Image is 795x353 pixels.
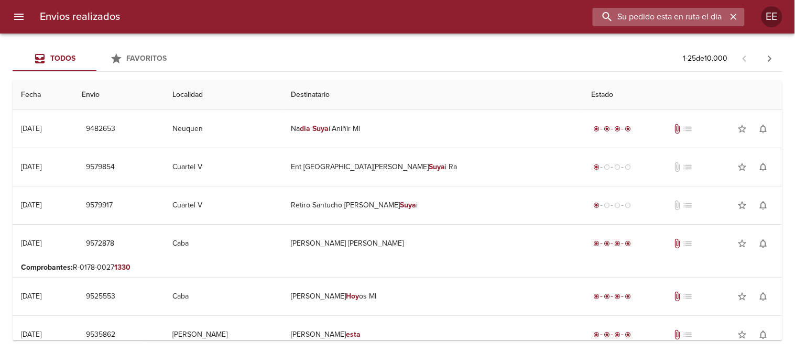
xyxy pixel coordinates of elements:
[164,80,282,110] th: Localidad
[683,162,693,172] span: No tiene pedido asociado
[737,291,748,302] span: star_border
[593,293,600,300] span: radio_button_checked
[82,287,119,306] button: 9525553
[614,240,620,247] span: radio_button_checked
[164,186,282,224] td: Cuartel V
[683,238,693,249] span: No tiene pedido asociado
[50,54,75,63] span: Todos
[604,293,610,300] span: radio_button_checked
[591,124,633,134] div: Entregado
[591,162,633,172] div: Generado
[614,293,620,300] span: radio_button_checked
[591,238,633,249] div: Entregado
[346,292,360,301] em: Hoy
[758,124,769,134] span: notifications_none
[737,329,748,340] span: star_border
[13,46,180,71] div: Tabs Envios
[732,324,753,345] button: Agregar a favoritos
[300,124,310,133] em: dia
[82,325,119,345] button: 9535862
[593,164,600,170] span: radio_button_checked
[758,291,769,302] span: notifications_none
[21,124,41,133] div: [DATE]
[593,332,600,338] span: radio_button_checked
[672,162,683,172] span: No tiene documentos adjuntos
[82,119,119,139] button: 9482653
[21,262,774,273] p: R-0178-0027
[400,201,417,209] em: Suya
[732,195,753,216] button: Agregar a favoritos
[758,200,769,211] span: notifications_none
[737,124,748,134] span: star_border
[346,330,361,339] em: esta
[732,118,753,139] button: Agregar a favoritos
[732,157,753,178] button: Agregar a favoritos
[164,225,282,262] td: Caba
[86,123,115,136] span: 9482653
[672,200,683,211] span: No tiene documentos adjuntos
[6,4,31,29] button: menu
[604,126,610,132] span: radio_button_checked
[282,186,583,224] td: Retiro Santucho [PERSON_NAME] i
[753,233,774,254] button: Activar notificaciones
[753,286,774,307] button: Activar notificaciones
[21,330,41,339] div: [DATE]
[164,148,282,186] td: Cuartel V
[753,157,774,178] button: Activar notificaciones
[732,233,753,254] button: Agregar a favoritos
[672,238,683,249] span: Tiene documentos adjuntos
[758,329,769,340] span: notifications_none
[21,201,41,209] div: [DATE]
[282,278,583,315] td: [PERSON_NAME] os Ml
[127,54,167,63] span: Favoritos
[282,148,583,186] td: Ent [GEOGRAPHIC_DATA][PERSON_NAME] i Ra
[13,80,73,110] th: Fecha
[753,195,774,216] button: Activar notificaciones
[683,291,693,302] span: No tiene pedido asociado
[604,332,610,338] span: radio_button_checked
[282,225,583,262] td: [PERSON_NAME] [PERSON_NAME]
[591,200,633,211] div: Generado
[21,263,73,272] b: Comprobantes :
[82,196,117,215] button: 9579917
[86,328,115,341] span: 9535862
[614,332,620,338] span: radio_button_checked
[86,161,115,174] span: 9579854
[625,240,631,247] span: radio_button_checked
[21,239,41,248] div: [DATE]
[86,290,115,303] span: 9525553
[86,199,113,212] span: 9579917
[73,80,164,110] th: Envio
[625,293,631,300] span: radio_button_checked
[614,202,620,208] span: radio_button_unchecked
[737,162,748,172] span: star_border
[591,291,633,302] div: Entregado
[593,126,600,132] span: radio_button_checked
[604,202,610,208] span: radio_button_unchecked
[625,202,631,208] span: radio_button_unchecked
[672,329,683,340] span: Tiene documentos adjuntos
[753,324,774,345] button: Activar notificaciones
[593,202,600,208] span: radio_button_checked
[82,158,119,177] button: 9579854
[625,332,631,338] span: radio_button_checked
[737,200,748,211] span: star_border
[82,234,118,253] button: 9572878
[593,240,600,247] span: radio_button_checked
[758,162,769,172] span: notifications_none
[282,110,583,148] td: Na í Aniñir Ml
[625,164,631,170] span: radio_button_unchecked
[683,200,693,211] span: No tiene pedido asociado
[21,162,41,171] div: [DATE]
[429,162,445,171] em: Suya
[282,80,583,110] th: Destinatario
[591,329,633,340] div: Entregado
[683,53,728,64] p: 1 - 25 de 10.000
[40,8,120,25] h6: Envios realizados
[114,263,130,272] em: 1330
[672,124,683,134] span: Tiene documentos adjuntos
[737,238,748,249] span: star_border
[614,164,620,170] span: radio_button_unchecked
[583,80,782,110] th: Estado
[86,237,114,250] span: 9572878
